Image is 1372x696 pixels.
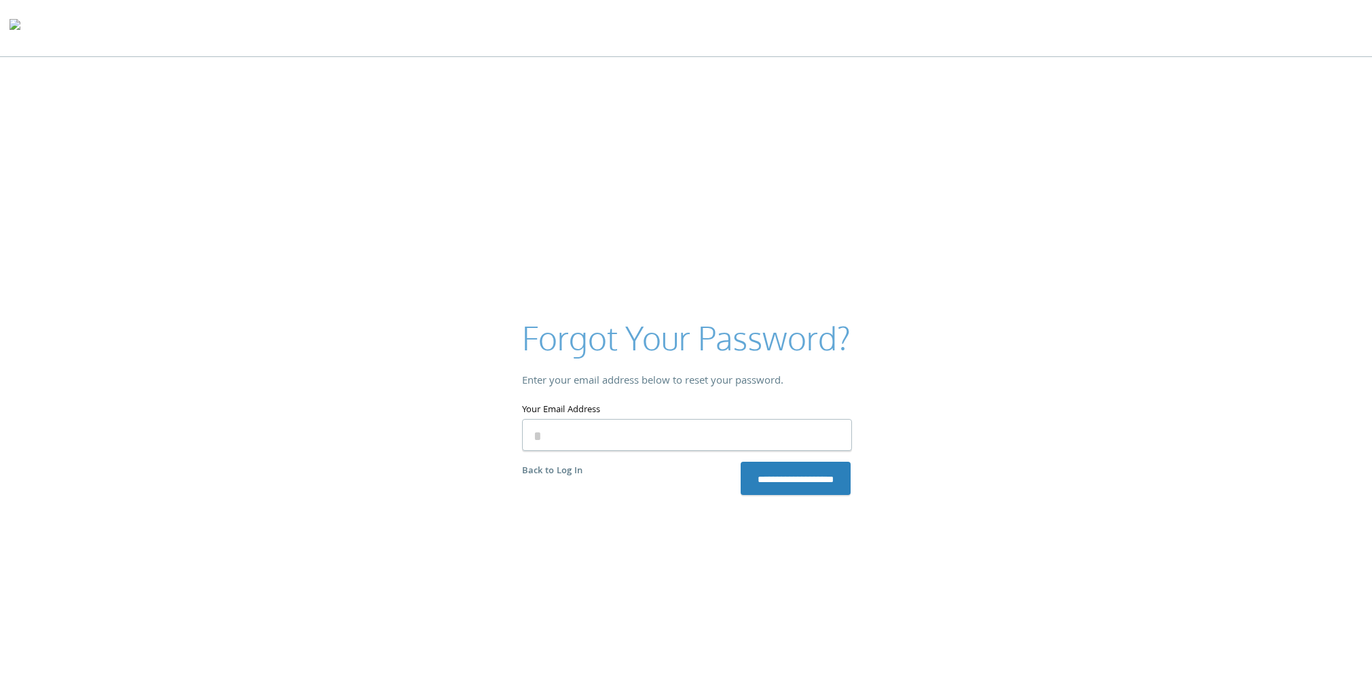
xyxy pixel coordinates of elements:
img: todyl-logo-dark.svg [10,14,20,41]
h2: Forgot Your Password? [522,315,851,361]
a: Back to Log In [522,464,582,479]
label: Your Email Address [522,402,851,419]
div: Enter your email address below to reset your password. [522,372,851,392]
keeper-lock: Open Keeper Popup [823,427,840,443]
